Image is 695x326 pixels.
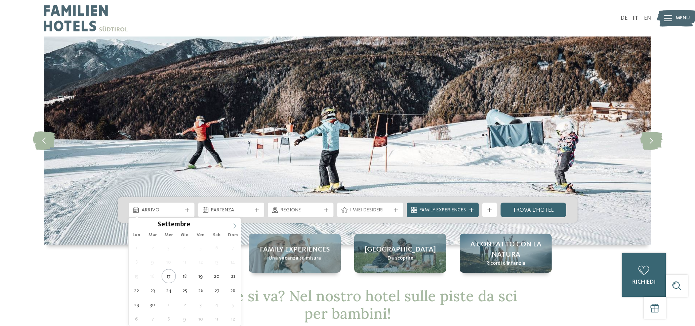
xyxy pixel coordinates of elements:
[178,298,192,312] span: Ottobre 2, 2025
[210,312,224,326] span: Ottobre 11, 2025
[161,233,177,238] span: Mer
[178,283,192,298] span: Settembre 25, 2025
[501,203,567,217] a: trova l’hotel
[194,298,208,312] span: Ottobre 3, 2025
[210,241,224,255] span: Settembre 6, 2025
[226,312,240,326] span: Ottobre 12, 2025
[193,233,209,238] span: Ven
[194,283,208,298] span: Settembre 26, 2025
[130,269,144,283] span: Settembre 15, 2025
[225,233,241,238] span: Dom
[676,15,690,22] span: Menu
[644,15,651,21] a: EN
[144,233,161,238] span: Mar
[226,298,240,312] span: Ottobre 5, 2025
[249,234,341,273] a: Hotel sulle piste da sci per bambini: divertimento senza confini Family experiences Una vacanza s...
[146,298,160,312] span: Settembre 30, 2025
[210,255,224,269] span: Settembre 13, 2025
[146,255,160,269] span: Settembre 9, 2025
[211,207,251,214] span: Partenza
[146,283,160,298] span: Settembre 23, 2025
[621,15,628,21] a: DE
[178,287,517,323] span: Dov’è che si va? Nel nostro hotel sulle piste da sci per bambini!
[226,269,240,283] span: Settembre 21, 2025
[210,298,224,312] span: Ottobre 4, 2025
[209,233,225,238] span: Sab
[130,255,144,269] span: Settembre 8, 2025
[130,241,144,255] span: Settembre 1, 2025
[190,220,214,228] input: Year
[269,255,321,262] span: Una vacanza su misura
[162,298,176,312] span: Ottobre 1, 2025
[365,245,436,255] span: [GEOGRAPHIC_DATA]
[622,253,666,297] a: richiedi
[162,241,176,255] span: Settembre 3, 2025
[44,37,651,245] img: Hotel sulle piste da sci per bambini: divertimento senza confini
[632,279,656,285] span: richiedi
[194,255,208,269] span: Settembre 12, 2025
[146,312,160,326] span: Ottobre 7, 2025
[354,234,446,273] a: Hotel sulle piste da sci per bambini: divertimento senza confini [GEOGRAPHIC_DATA] Da scoprire
[226,241,240,255] span: Settembre 7, 2025
[178,241,192,255] span: Settembre 4, 2025
[162,255,176,269] span: Settembre 10, 2025
[194,241,208,255] span: Settembre 5, 2025
[226,283,240,298] span: Settembre 28, 2025
[162,283,176,298] span: Settembre 24, 2025
[162,312,176,326] span: Ottobre 8, 2025
[130,298,144,312] span: Settembre 29, 2025
[178,312,192,326] span: Ottobre 9, 2025
[210,269,224,283] span: Settembre 20, 2025
[158,222,190,229] span: Settembre
[350,207,390,214] span: I miei desideri
[142,207,182,214] span: Arrivo
[178,255,192,269] span: Settembre 11, 2025
[210,283,224,298] span: Settembre 27, 2025
[633,15,638,21] a: IT
[129,233,145,238] span: Lun
[130,312,144,326] span: Ottobre 6, 2025
[162,269,176,283] span: Settembre 17, 2025
[177,233,193,238] span: Gio
[486,260,525,267] span: Ricordi d’infanzia
[260,245,330,255] span: Family experiences
[226,255,240,269] span: Settembre 14, 2025
[146,269,160,283] span: Settembre 16, 2025
[178,269,192,283] span: Settembre 18, 2025
[194,269,208,283] span: Settembre 19, 2025
[387,255,413,262] span: Da scoprire
[460,234,552,273] a: Hotel sulle piste da sci per bambini: divertimento senza confini A contatto con la natura Ricordi...
[420,207,466,214] span: Family Experiences
[467,239,544,260] span: A contatto con la natura
[130,283,144,298] span: Settembre 22, 2025
[194,312,208,326] span: Ottobre 10, 2025
[281,207,321,214] span: Regione
[146,241,160,255] span: Settembre 2, 2025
